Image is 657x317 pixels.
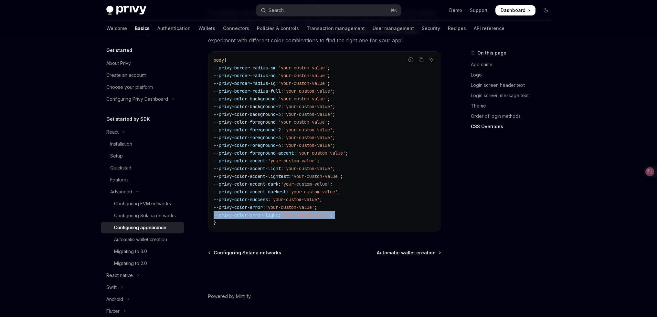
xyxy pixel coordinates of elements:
[106,271,133,279] div: React native
[278,73,327,78] span: 'your-custom-value'
[101,258,184,269] a: Migrating to 2.0
[101,150,184,162] a: Setup
[471,111,556,121] a: Order of login methods
[283,142,333,148] span: 'your-custom-value'
[101,210,184,221] a: Configuring Solana networks
[333,142,335,148] span: ;
[101,162,184,174] a: Quickstart
[106,128,119,136] div: React
[214,158,265,164] span: --privy-color-accent
[541,5,551,15] button: Toggle dark mode
[110,152,123,160] div: Setup
[269,6,287,14] div: Search...
[314,204,317,210] span: ;
[333,104,335,109] span: ;
[471,59,556,70] a: App name
[214,104,281,109] span: --privy-color-background-2
[417,56,425,64] button: Copy the contents from the code block
[214,212,278,218] span: --privy-color-error-light
[327,80,330,86] span: ;
[281,135,283,140] span: :
[101,138,184,150] a: Installation
[471,70,556,80] a: Logo
[110,164,132,172] div: Quickstart
[283,135,333,140] span: 'your-custom-value'
[101,174,184,186] a: Features
[276,119,278,125] span: :
[283,88,333,94] span: 'your-custom-value'
[333,135,335,140] span: ;
[268,197,270,202] span: :
[114,260,147,267] div: Migrating to 2.0
[106,6,146,15] img: dark logo
[278,212,281,218] span: :
[198,21,215,36] a: Wallets
[449,7,462,14] a: Demo
[263,204,265,210] span: :
[110,140,132,148] div: Installation
[283,111,333,117] span: 'your-custom-value'
[135,21,150,36] a: Basics
[345,150,348,156] span: ;
[214,250,281,256] span: Configuring Solana networks
[407,56,415,64] button: Report incorrect code
[294,150,296,156] span: :
[101,57,184,69] a: About Privy
[390,8,397,13] span: ⌘ K
[110,188,132,196] div: Advanced
[268,158,317,164] span: 'your-custom-value'
[373,21,414,36] a: User management
[214,204,263,210] span: --privy-color-error
[307,21,365,36] a: Transaction management
[101,93,184,105] button: Toggle Configuring Privy Dashboard section
[114,200,171,208] div: Configuring EVM networks
[106,295,123,303] div: Android
[333,111,335,117] span: ;
[317,158,320,164] span: ;
[214,197,268,202] span: --privy-color-success
[377,250,436,256] span: Automatic wallet creation
[214,173,289,179] span: --privy-color-accent-lightest
[327,65,330,71] span: ;
[286,189,289,195] span: :
[474,21,504,36] a: API reference
[278,181,281,187] span: :
[223,21,249,36] a: Connectors
[471,121,556,132] a: CSS Overrides
[214,73,276,78] span: --privy-border-radius-md
[214,142,281,148] span: --privy-color-foreground-4
[276,80,278,86] span: :
[106,59,131,67] div: About Privy
[106,283,117,291] div: Swift
[471,101,556,111] a: Theme
[327,119,330,125] span: ;
[495,5,535,15] a: Dashboard
[281,142,283,148] span: :
[101,281,184,293] button: Toggle Swift section
[276,96,278,102] span: :
[281,166,283,171] span: :
[214,189,286,195] span: --privy-color-accent-darkest
[501,7,525,14] span: Dashboard
[106,83,153,91] div: Choose your platform
[276,65,278,71] span: :
[114,236,167,243] div: Automatic wallet creation
[289,173,291,179] span: :
[281,104,283,109] span: :
[265,204,314,210] span: 'your-custom-value'
[101,234,184,245] a: Automatic wallet creation
[214,166,281,171] span: --privy-color-accent-light
[471,90,556,101] a: Login screen message text
[333,88,335,94] span: ;
[327,73,330,78] span: ;
[283,104,333,109] span: 'your-custom-value'
[106,95,168,103] div: Configuring Privy Dashboard
[283,127,333,133] span: 'your-custom-value'
[214,65,276,71] span: --privy-border-radius-sm
[214,111,281,117] span: --privy-color-background-3
[471,80,556,90] a: Login screen header text
[209,250,281,256] a: Configuring Solana networks
[157,21,191,36] a: Authentication
[101,186,184,198] button: Toggle Advanced section
[338,189,340,195] span: ;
